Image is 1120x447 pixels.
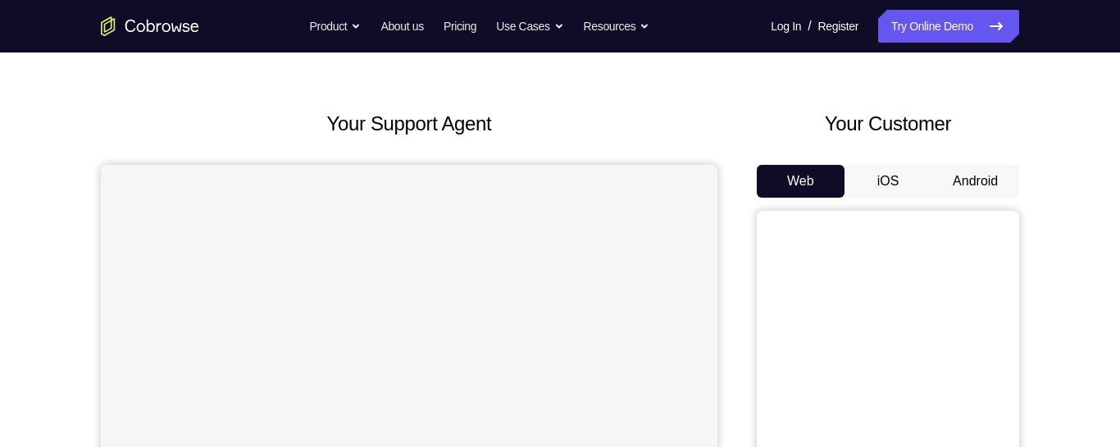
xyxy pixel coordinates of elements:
a: Log In [771,10,801,43]
h2: Your Support Agent [101,109,717,139]
button: Web [757,165,845,198]
a: Try Online Demo [878,10,1019,43]
button: Product [310,10,362,43]
h2: Your Customer [757,109,1019,139]
a: Register [818,10,858,43]
a: Go to the home page [101,16,199,36]
button: Resources [584,10,650,43]
a: Pricing [444,10,476,43]
span: / [808,16,811,36]
a: About us [380,10,423,43]
button: iOS [845,165,932,198]
button: Android [931,165,1019,198]
button: Use Cases [496,10,563,43]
